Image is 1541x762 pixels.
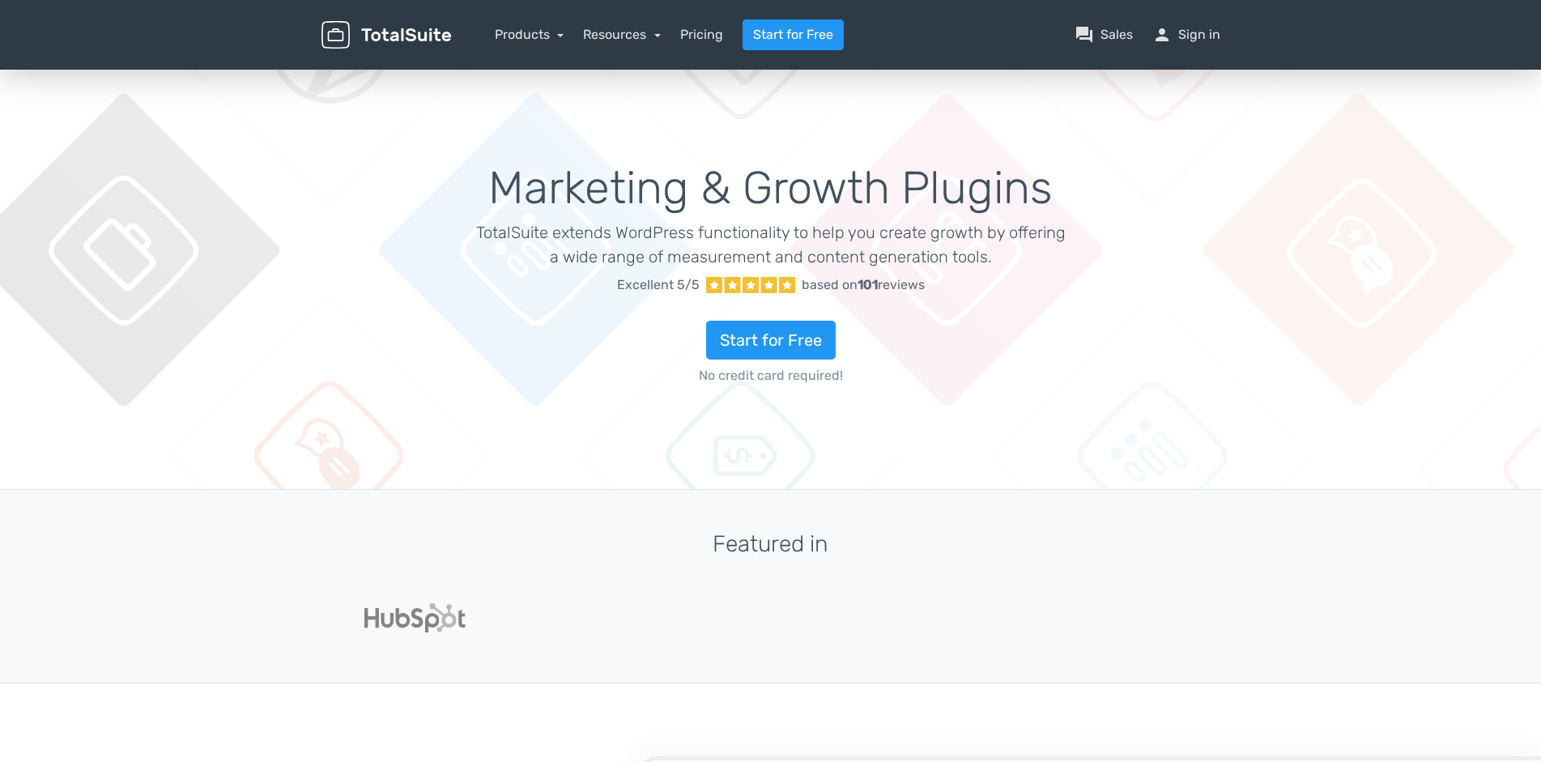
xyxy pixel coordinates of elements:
[802,275,925,295] div: based on reviews
[475,269,1066,301] a: Excellent 5/5 based on101reviews
[1152,25,1172,45] span: person
[706,321,836,360] a: Start for Free
[364,603,466,632] img: Hubspot
[1075,25,1133,45] a: question_answerSales
[1075,25,1094,45] span: question_answer
[583,27,661,42] a: Resources
[1152,25,1220,45] a: personSign in
[680,25,723,45] a: Pricing
[743,19,844,50] a: Start for Free
[321,532,1220,557] h3: Featured in
[475,366,1066,385] span: No credit card required!
[495,27,564,42] a: Products
[858,277,878,292] strong: 101
[475,164,1066,214] h1: Marketing & Growth Plugins
[617,275,700,295] span: Excellent 5/5
[321,21,451,49] img: TotalSuite for WordPress
[475,220,1066,269] p: TotalSuite extends WordPress functionality to help you create growth by offering a wide range of ...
